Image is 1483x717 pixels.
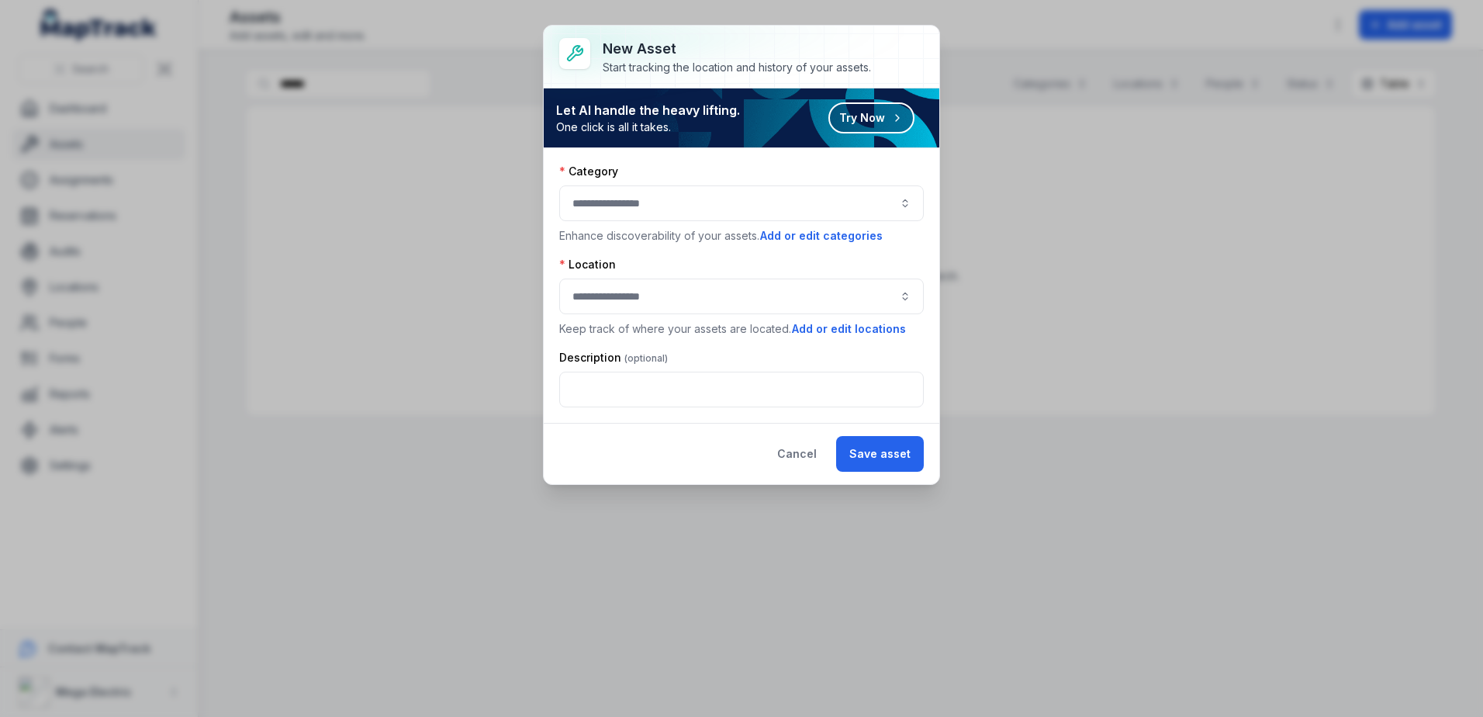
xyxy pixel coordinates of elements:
strong: Let AI handle the heavy lifting. [556,101,740,119]
label: Description [559,350,668,365]
button: Cancel [764,436,830,472]
button: Add or edit categories [759,227,883,244]
button: Add or edit locations [791,320,907,338]
button: Save asset [836,436,924,472]
span: One click is all it takes. [556,119,740,135]
div: Start tracking the location and history of your assets. [603,60,871,75]
h3: New asset [603,38,871,60]
label: Location [559,257,616,272]
p: Keep track of where your assets are located. [559,320,924,338]
button: Try Now [828,102,914,133]
label: Category [559,164,618,179]
p: Enhance discoverability of your assets. [559,227,924,244]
